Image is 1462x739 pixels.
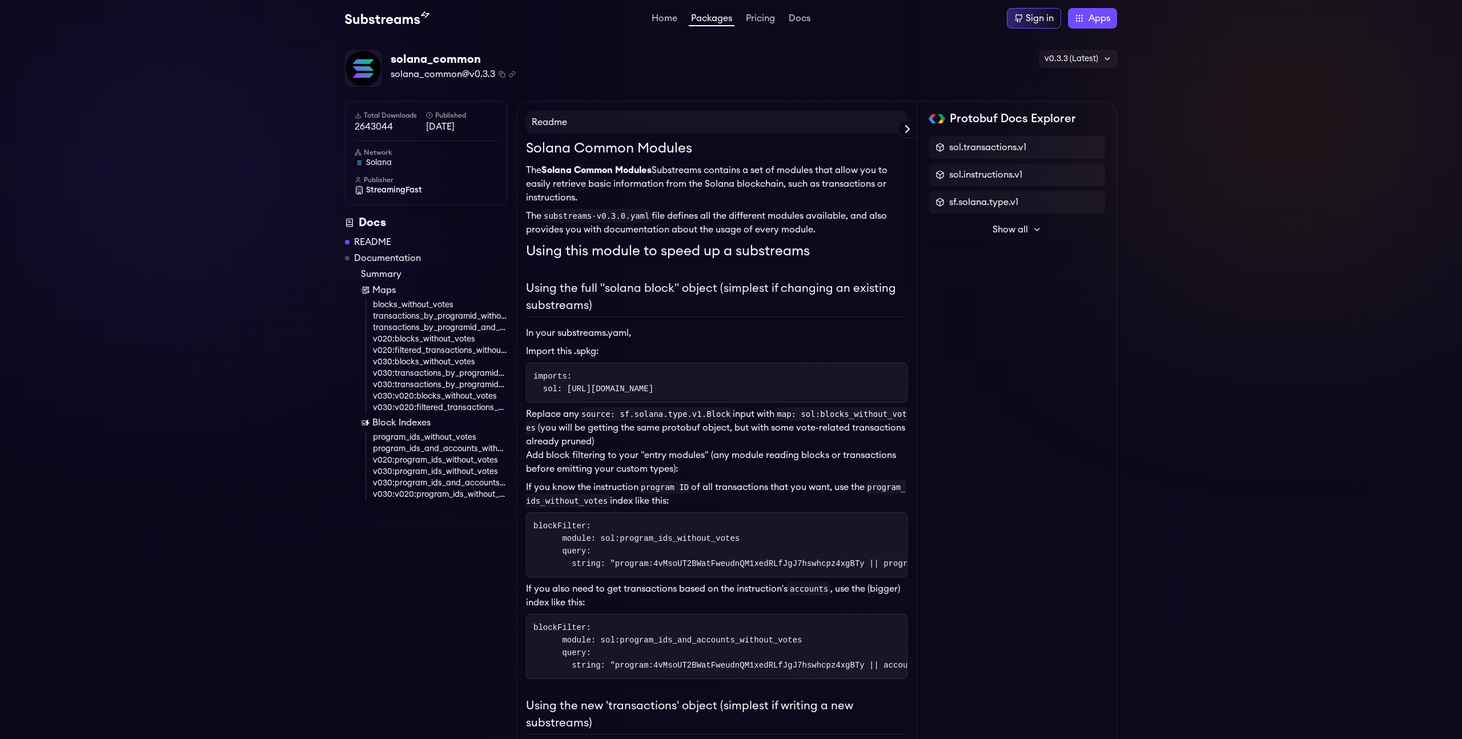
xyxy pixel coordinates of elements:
img: Block Index icon [361,418,370,427]
code: source: sf.solana.type.v1.Block [579,407,733,421]
div: solana_common [391,51,516,67]
span: Show all [993,223,1028,236]
a: Summary [361,267,507,281]
p: In your substreams.yaml, [526,326,907,340]
p: Add block filtering to your "entry modules" (any module reading blocks or transactions before emi... [526,448,907,476]
h2: Using the new 'transactions' object (simplest if writing a new substreams) [526,697,907,734]
span: StreamingFast [366,184,422,196]
a: Home [649,14,680,25]
span: sol.transactions.v1 [949,140,1026,154]
a: Block Indexes [361,416,507,429]
a: transactions_by_programid_without_votes [373,311,507,322]
p: If you know the instruction of all transactions that you want, use the index like this: [526,480,907,508]
h2: Protobuf Docs Explorer [950,111,1076,127]
div: v0.3.3 (Latest) [1039,50,1117,67]
a: v020:program_ids_without_votes [373,455,507,466]
code: map: sol:blocks_without_votes [526,407,907,435]
img: Substream's logo [345,11,429,25]
h6: Total Downloads [355,111,426,120]
p: The file defines all the different modules available, and also provides you with documentation ab... [526,209,907,236]
code: blockFilter: module: sol:program_ids_without_votes query: string: "program:4vMsoUT2BWatFweudnQM1x... [533,521,1138,568]
div: Sign in [1026,11,1054,25]
h4: Readme [526,111,907,134]
a: v020:blocks_without_votes [373,334,507,345]
a: Maps [361,283,507,297]
a: program_ids_and_accounts_without_votes [373,443,507,455]
a: blocks_without_votes [373,299,507,311]
h6: Publisher [355,175,497,184]
span: 2643044 [355,120,426,134]
span: sol.instructions.v1 [949,168,1022,182]
a: v030:v020:filtered_transactions_without_votes [373,402,507,413]
h1: Solana Common Modules [526,138,907,159]
img: Map icon [361,286,370,295]
a: Docs [786,14,813,25]
a: v030:transactions_by_programid_and_account_without_votes [373,379,507,391]
p: The Substreams contains a set of modules that allow you to easily retrieve basic information from... [526,163,907,204]
span: Apps [1089,11,1110,25]
code: program_ids_without_votes [526,480,906,508]
a: StreamingFast [355,184,497,196]
span: solana [366,157,392,168]
a: Sign in [1007,8,1061,29]
img: Protobuf [929,114,945,123]
div: Docs [345,215,507,231]
a: Packages [689,14,734,26]
code: blockFilter: module: sol:program_ids_and_accounts_without_votes query: string: "program:4vMsoUT2B... [533,623,1138,670]
span: sf.solana.type.v1 [949,195,1018,209]
a: v020:filtered_transactions_without_votes [373,345,507,356]
a: Pricing [744,14,777,25]
img: solana [355,158,364,167]
a: Documentation [354,251,421,265]
h2: Using the full "solana block" object (simplest if changing an existing substreams) [526,280,907,317]
a: v030:v020:program_ids_without_votes [373,489,507,500]
img: Package Logo [346,51,381,86]
a: transactions_by_programid_and_account_without_votes [373,322,507,334]
a: v030:program_ids_without_votes [373,466,507,477]
li: Import this .spkg: [526,344,907,358]
a: program_ids_without_votes [373,432,507,443]
span: solana_common@v0.3.3 [391,67,495,81]
code: accounts [788,582,830,596]
p: Replace any input with (you will be getting the same protobuf object, but with some vote-related ... [526,407,907,448]
a: solana [355,157,497,168]
span: [DATE] [426,120,497,134]
a: README [354,235,391,249]
h6: Published [426,111,497,120]
button: Copy .spkg link to clipboard [509,71,516,78]
button: Show all [929,218,1105,241]
a: v030:transactions_by_programid_without_votes [373,368,507,379]
code: imports: sol: [URL][DOMAIN_NAME] [533,372,653,393]
a: v030:v020:blocks_without_votes [373,391,507,402]
h1: Using this module to speed up a substreams [526,241,907,262]
strong: Solana Common Modules [541,166,652,175]
p: If you also need to get transactions based on the instruction's , use the (bigger) index like this: [526,582,907,609]
h6: Network [355,148,497,157]
a: v030:program_ids_and_accounts_without_votes [373,477,507,489]
code: substreams-v0.3.0.yaml [541,209,652,223]
a: v030:blocks_without_votes [373,356,507,368]
button: Copy package name and version [499,71,505,78]
code: program ID [638,480,691,494]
